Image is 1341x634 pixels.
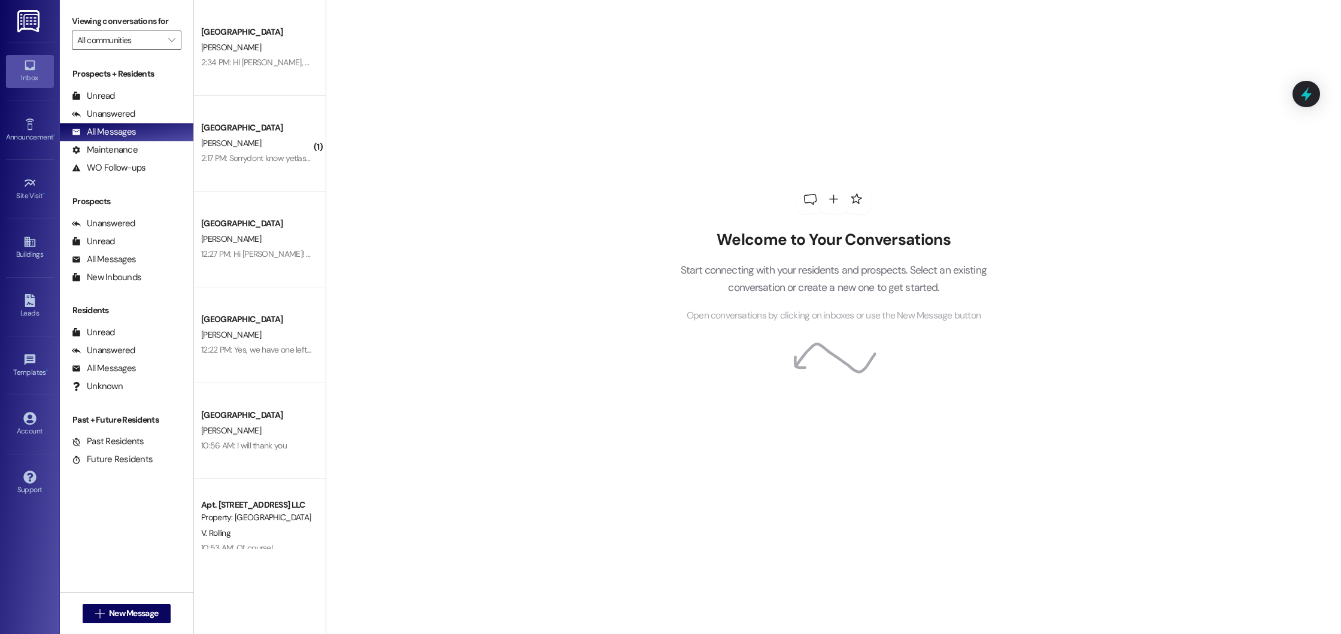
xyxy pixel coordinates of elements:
a: Templates • [6,350,54,382]
div: Property: [GEOGRAPHIC_DATA] [201,511,312,524]
p: Start connecting with your residents and prospects. Select an existing conversation or create a n... [662,262,1005,296]
div: Residents [60,304,193,317]
div: Unread [72,90,115,102]
a: Site Visit • [6,173,54,205]
div: 10:53 AM: Of course! [201,542,273,553]
div: [GEOGRAPHIC_DATA] [201,26,312,38]
button: New Message [83,604,171,623]
div: [GEOGRAPHIC_DATA] [201,313,312,326]
input: All communities [77,31,162,50]
span: [PERSON_NAME] [201,42,261,53]
label: Viewing conversations for [72,12,181,31]
span: New Message [109,607,158,620]
span: • [46,366,48,375]
span: • [43,190,45,198]
div: All Messages [72,253,136,266]
span: [PERSON_NAME] [201,233,261,244]
a: Inbox [6,55,54,87]
div: Apt. [STREET_ADDRESS] LLC [201,499,312,511]
div: Past Residents [72,435,144,448]
a: Buildings [6,232,54,264]
img: ResiDesk Logo [17,10,42,32]
i:  [168,35,175,45]
div: Unanswered [72,108,135,120]
div: [GEOGRAPHIC_DATA] [201,217,312,230]
div: Prospects + Residents [60,68,193,80]
a: Leads [6,290,54,323]
span: • [53,131,55,139]
div: WO Follow-ups [72,162,145,174]
div: All Messages [72,362,136,375]
div: 12:22 PM: Yes, we have one left of that floor plan-- the [PERSON_NAME]. It is unit 2403 and it wi... [201,344,698,355]
div: Past + Future Residents [60,414,193,426]
div: 2:34 PM: HI [PERSON_NAME], this is [PERSON_NAME] from [GEOGRAPHIC_DATA]. I just wanted to touch b... [201,57,1099,68]
div: Unread [72,235,115,248]
div: Maintenance [72,144,138,156]
div: Prospects [60,195,193,208]
div: [GEOGRAPHIC_DATA] [201,122,312,134]
i:  [95,609,104,618]
span: Open conversations by clicking on inboxes or use the New Message button [687,308,981,323]
div: New Inbounds [72,271,141,284]
div: Unknown [72,380,123,393]
h2: Welcome to Your Conversations [662,230,1005,250]
a: Account [6,408,54,441]
div: Unread [72,326,115,339]
span: [PERSON_NAME] [201,138,261,148]
span: [PERSON_NAME] [201,329,261,340]
div: Unanswered [72,344,135,357]
span: V. Rolling [201,527,230,538]
a: Support [6,467,54,499]
div: [GEOGRAPHIC_DATA] [201,409,312,421]
div: Future Residents [72,453,153,466]
div: 10:56 AM: I will thank you [201,440,287,451]
div: All Messages [72,126,136,138]
div: 2:17 PM: Sorrydont know yetlast i heard im stail waiting on them [201,153,417,163]
div: Unanswered [72,217,135,230]
span: [PERSON_NAME] [201,425,261,436]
